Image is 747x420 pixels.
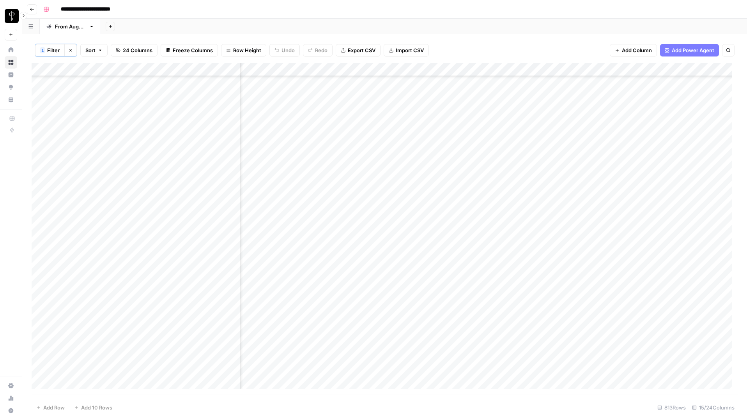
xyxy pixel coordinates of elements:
[315,46,327,54] span: Redo
[40,19,101,34] a: From [DATE]
[672,46,714,54] span: Add Power Agent
[281,46,295,54] span: Undo
[396,46,424,54] span: Import CSV
[111,44,158,56] button: 24 Columns
[161,44,218,56] button: Freeze Columns
[35,44,64,56] button: 1Filter
[80,44,108,56] button: Sort
[384,44,429,56] button: Import CSV
[43,404,65,411] span: Add Row
[32,401,69,414] button: Add Row
[5,379,17,392] a: Settings
[233,46,261,54] span: Row Height
[69,401,117,414] button: Add 10 Rows
[41,47,44,53] span: 1
[81,404,112,411] span: Add 10 Rows
[47,46,60,54] span: Filter
[5,6,17,26] button: Workspace: LP Production Workloads
[5,81,17,94] a: Opportunities
[40,47,45,53] div: 1
[173,46,213,54] span: Freeze Columns
[336,44,381,56] button: Export CSV
[55,23,86,30] div: From [DATE]
[5,404,17,417] button: Help + Support
[5,94,17,106] a: Your Data
[5,69,17,81] a: Insights
[689,401,738,414] div: 15/24 Columns
[610,44,657,56] button: Add Column
[5,392,17,404] a: Usage
[123,46,152,54] span: 24 Columns
[622,46,652,54] span: Add Column
[5,44,17,56] a: Home
[269,44,300,56] button: Undo
[660,44,719,56] button: Add Power Agent
[654,401,689,414] div: 813 Rows
[348,46,375,54] span: Export CSV
[85,46,96,54] span: Sort
[303,44,333,56] button: Redo
[5,56,17,69] a: Browse
[221,44,266,56] button: Row Height
[5,9,19,23] img: LP Production Workloads Logo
